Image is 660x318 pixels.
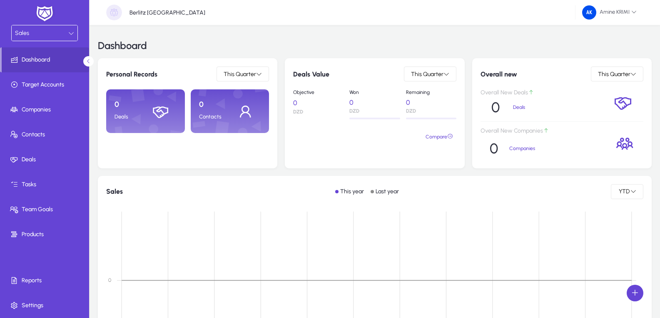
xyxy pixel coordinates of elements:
a: Reports [2,268,91,293]
p: 0 [115,100,145,109]
h6: Overall new [481,70,517,78]
span: Tasks [2,180,91,189]
p: 0 [349,99,400,106]
p: 0 [490,140,498,157]
span: This Quarter [598,71,630,78]
p: DZD [349,108,400,114]
span: Companies [2,106,91,114]
span: Settings [2,301,91,310]
p: Deals [115,113,145,120]
p: Overall New Deals [481,89,600,96]
span: Contacts [2,131,91,139]
p: 0 [199,100,230,109]
a: Settings [2,293,91,318]
span: Deals [2,155,91,164]
span: YTD [618,188,630,195]
span: Target Accounts [2,81,91,89]
button: Amine KRIMI [575,5,643,20]
p: 0 [406,99,456,106]
h1: Sales [106,187,123,195]
button: This Quarter [591,67,643,81]
a: Deals [2,147,91,172]
img: 244.png [582,5,596,20]
p: Overall New Companies [481,128,604,135]
a: Tasks [2,172,91,197]
span: Sales [15,30,29,37]
p: Berlitz [GEOGRAPHIC_DATA] [130,9,205,16]
p: Won [349,89,400,95]
h3: Dashboard [98,41,147,51]
p: Objective [293,89,344,96]
p: Deals [513,104,547,110]
p: 0 [293,99,344,107]
p: DZD [293,109,344,115]
span: Reports [2,276,91,285]
span: Compare [426,131,453,143]
h6: Personal Records [106,70,157,78]
h6: Deals Value [293,70,329,78]
a: Contacts [2,122,91,147]
p: This year [340,188,364,195]
p: Last year [376,188,399,195]
span: Amine KRIMI [582,5,637,20]
a: Companies [2,97,91,122]
a: Team Goals [2,197,91,222]
span: Dashboard [2,56,89,64]
span: Products [2,230,91,239]
button: Compare [422,129,456,144]
p: Companies [509,145,553,151]
button: This Quarter [404,67,456,81]
p: DZD [406,108,456,114]
text: 0 [108,277,111,283]
span: This Quarter [411,71,443,78]
img: white-logo.png [34,5,55,22]
button: YTD [611,184,643,199]
button: This Quarter [217,67,269,81]
a: Target Accounts [2,72,91,97]
span: Team Goals [2,205,91,214]
p: Remaining [406,89,456,95]
p: Contacts [199,113,230,120]
p: 0 [491,99,500,116]
span: This Quarter [224,71,256,78]
img: organization-placeholder.png [106,5,122,20]
a: Products [2,222,91,247]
